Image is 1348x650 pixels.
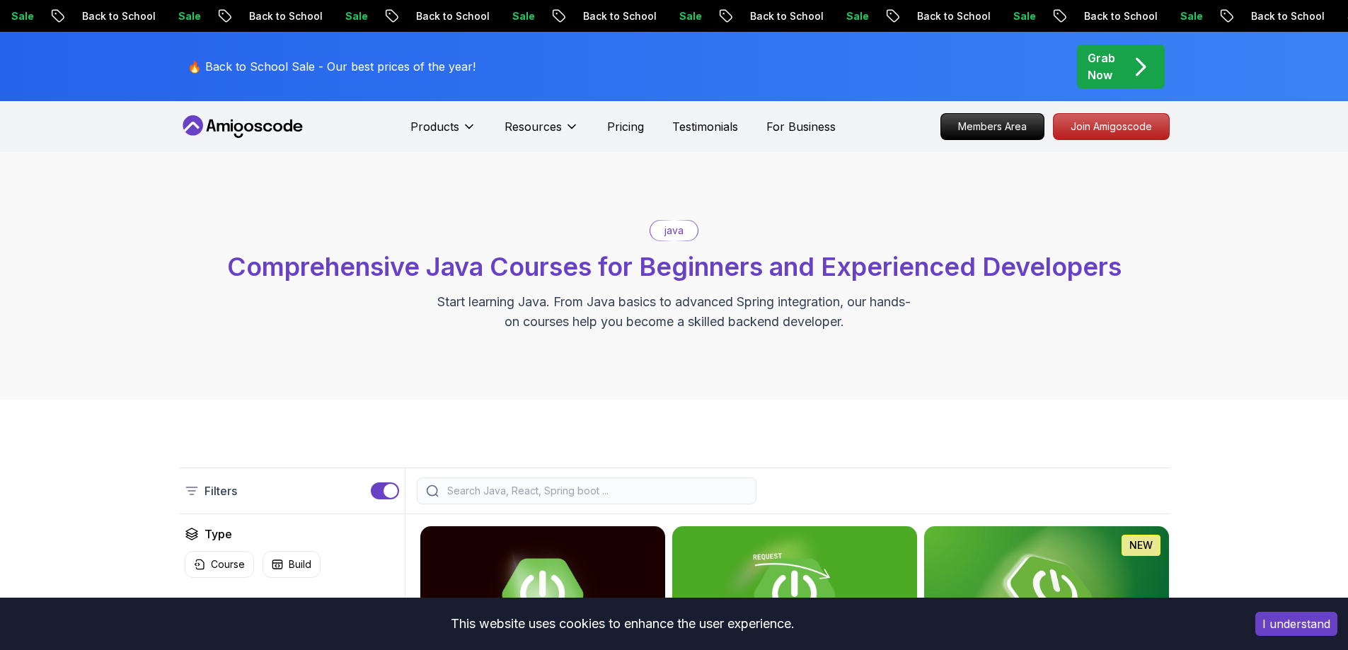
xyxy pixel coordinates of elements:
p: Sale [829,9,875,23]
p: Members Area [941,114,1044,139]
div: This website uses cookies to enhance the user experience. [11,608,1234,639]
p: Back to School [900,9,996,23]
p: Join Amigoscode [1054,114,1169,139]
button: Build [263,551,321,578]
p: Back to School [232,9,328,23]
a: For Business [766,118,836,135]
h2: Type [204,526,232,542]
p: Back to School [399,9,495,23]
p: Back to School [1067,9,1163,23]
p: 🔥 Back to School Sale - Our best prices of the year! [188,58,476,75]
p: java [664,224,684,238]
p: Back to School [1234,9,1330,23]
p: Sale [495,9,541,23]
p: Sale [161,9,207,23]
p: Back to School [733,9,829,23]
button: Accept cookies [1255,612,1337,636]
p: Back to School [566,9,662,23]
button: Products [410,118,476,146]
p: Sale [1163,9,1209,23]
p: Back to School [65,9,161,23]
p: NEW [1129,538,1153,552]
p: Sale [328,9,374,23]
button: Resources [505,118,579,146]
p: Course [211,557,245,571]
span: Comprehensive Java Courses for Beginners and Experienced Developers [227,251,1122,282]
p: Grab Now [1088,50,1115,83]
p: Start learning Java. From Java basics to advanced Spring integration, our hands-on courses help y... [437,292,912,332]
p: Sale [996,9,1042,23]
a: Join Amigoscode [1053,113,1170,140]
a: Testimonials [672,118,738,135]
a: Pricing [607,118,644,135]
button: Course [185,551,254,578]
p: Resources [505,118,562,135]
p: Sale [662,9,708,23]
a: Members Area [940,113,1044,140]
p: Build [289,557,311,571]
p: Products [410,118,459,135]
input: Search Java, React, Spring boot ... [444,484,747,498]
p: Filters [204,482,237,499]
